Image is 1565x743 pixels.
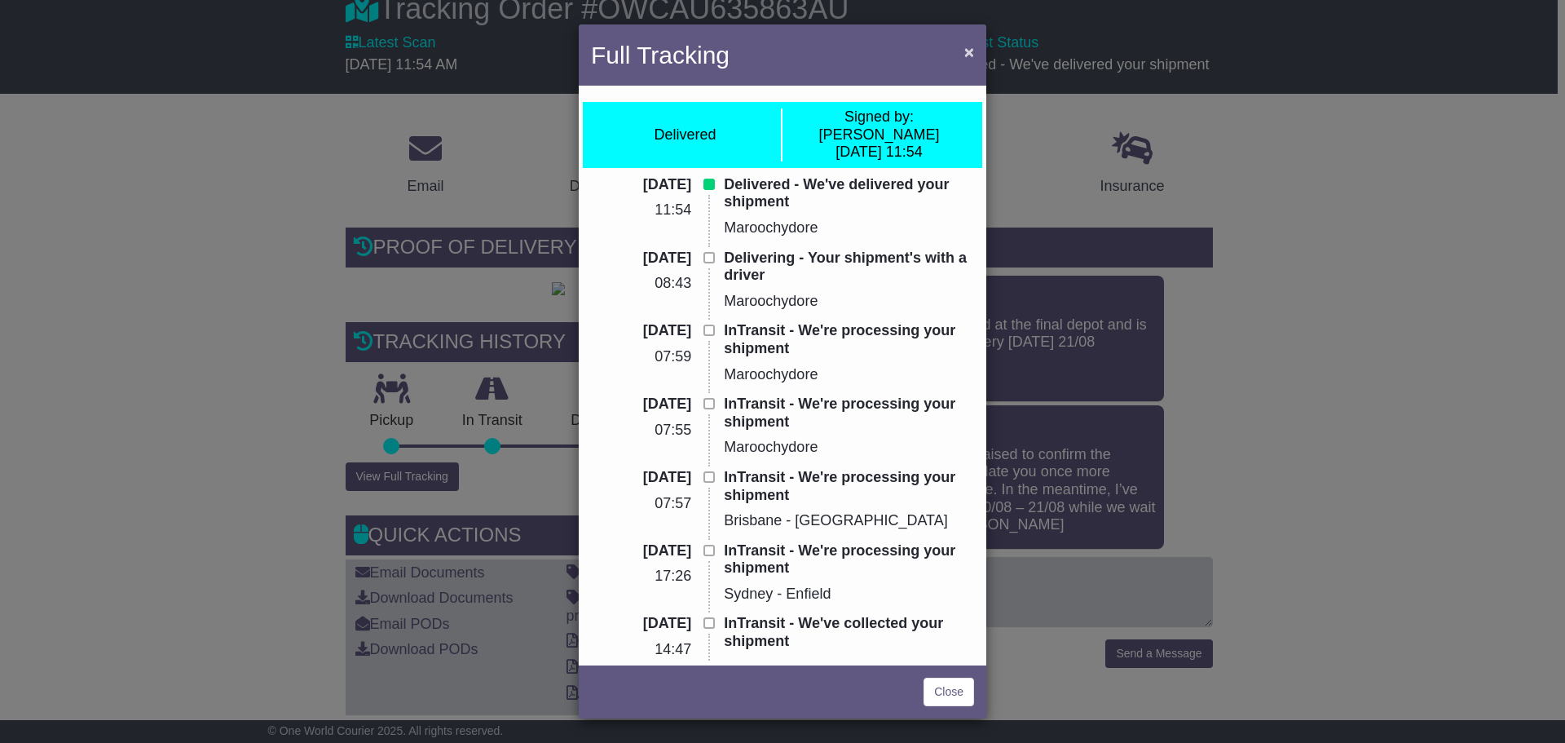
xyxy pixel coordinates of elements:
[724,250,974,285] p: Delivering - Your shipment's with a driver
[724,366,974,384] p: Maroochydore
[591,176,691,194] p: [DATE]
[591,568,691,586] p: 17:26
[591,37,730,73] h4: Full Tracking
[724,586,974,604] p: Sydney - Enfield
[724,439,974,457] p: Maroochydore
[956,35,982,69] button: Close
[591,641,691,659] p: 14:47
[724,176,974,211] p: Delivered - We've delivered your shipment
[964,42,974,61] span: ×
[591,275,691,293] p: 08:43
[591,469,691,487] p: [DATE]
[591,201,691,219] p: 11:54
[791,108,968,161] div: [PERSON_NAME] [DATE] 11:54
[591,396,691,414] p: [DATE]
[724,615,974,650] p: InTransit - We've collected your shipment
[724,659,974,677] p: Sydney - Enfield
[591,322,691,340] p: [DATE]
[844,108,914,125] span: Signed by:
[724,396,974,431] p: InTransit - We're processing your shipment
[591,615,691,633] p: [DATE]
[724,293,974,311] p: Maroochydore
[591,348,691,366] p: 07:59
[724,542,974,577] p: InTransit - We're processing your shipment
[724,512,974,530] p: Brisbane - [GEOGRAPHIC_DATA]
[591,422,691,440] p: 07:55
[724,322,974,357] p: InTransit - We're processing your shipment
[724,219,974,237] p: Maroochydore
[724,469,974,504] p: InTransit - We're processing your shipment
[591,542,691,560] p: [DATE]
[924,678,974,706] a: Close
[591,495,691,513] p: 07:57
[591,250,691,268] p: [DATE]
[654,126,716,144] div: Delivered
